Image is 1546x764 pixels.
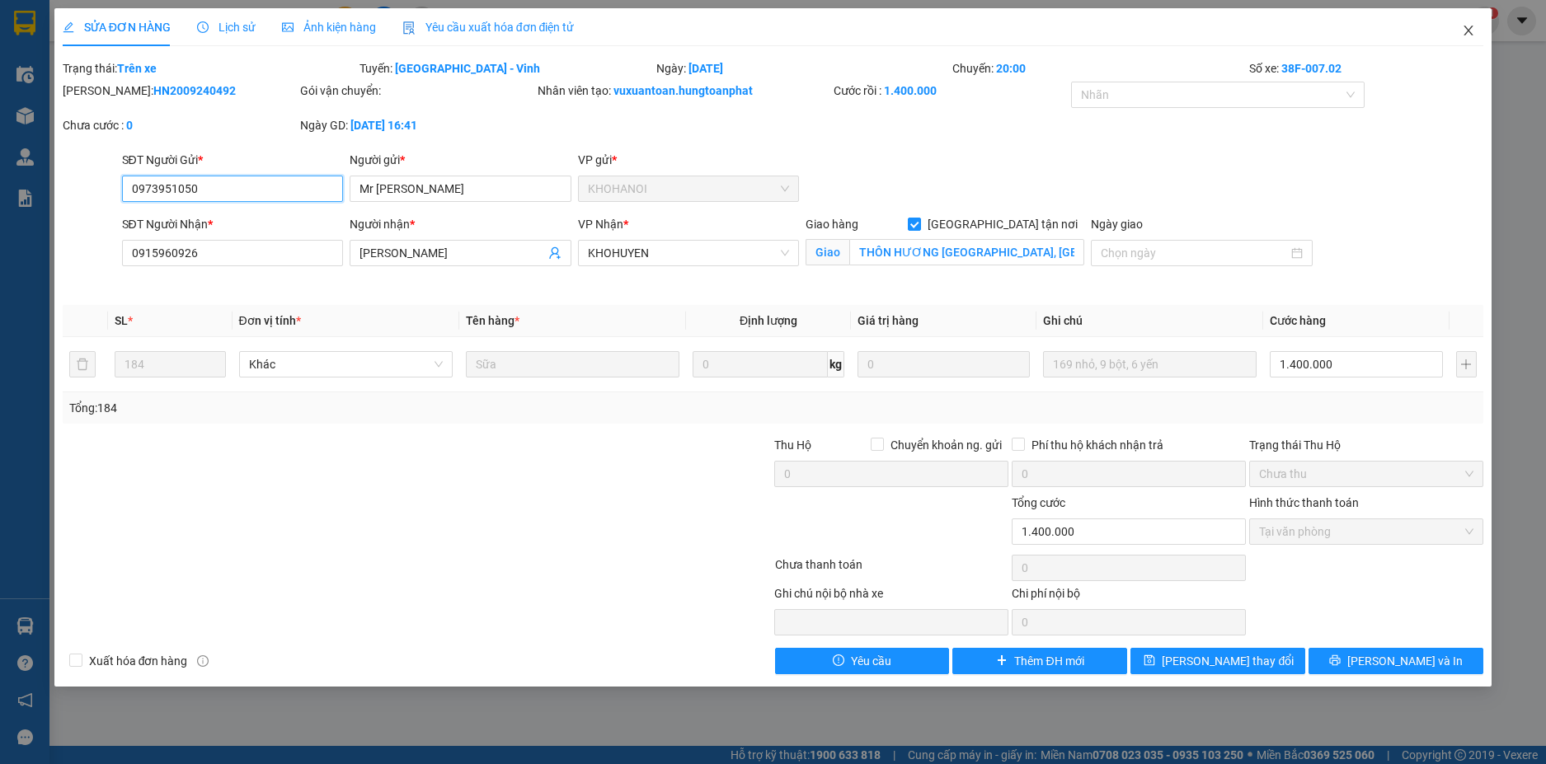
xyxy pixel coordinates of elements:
b: 20:00 [996,62,1026,75]
span: Phí thu hộ khách nhận trả [1025,436,1170,454]
div: Chi phí nội bộ [1012,584,1246,609]
button: delete [69,351,96,377]
div: Ghi chú nội bộ nhà xe [774,584,1008,609]
span: save [1144,654,1155,668]
span: Chưa thu [1259,462,1473,486]
div: Ngày GD: [300,116,534,134]
b: [GEOGRAPHIC_DATA] - Vinh [395,62,540,75]
img: icon [402,21,416,35]
span: plus [996,654,1008,668]
span: Chuyển khoản ng. gửi [884,436,1008,454]
span: clock-circle [197,21,209,33]
span: Đơn vị tính [239,314,301,327]
div: Gói vận chuyển: [300,82,534,100]
span: edit [63,21,74,33]
span: kg [828,351,844,377]
span: printer [1329,654,1341,668]
span: [GEOGRAPHIC_DATA] tận nơi [921,215,1084,233]
span: Tên hàng [466,314,519,327]
span: Khác [249,352,443,377]
span: Thêm ĐH mới [1014,652,1083,670]
span: Yêu cầu xuất hóa đơn điện tử [402,21,575,34]
span: Lịch sử [197,21,256,34]
div: Người gửi [350,151,571,169]
span: [PERSON_NAME] và In [1347,652,1463,670]
b: [DATE] [688,62,723,75]
span: Giao [806,239,849,265]
div: Số xe: [1248,59,1485,77]
span: Xuất hóa đơn hàng [82,652,195,670]
input: VD: Bàn, Ghế [466,351,679,377]
span: close [1462,24,1475,37]
span: Yêu cầu [851,652,891,670]
b: 1.400.000 [884,84,937,97]
b: HN2009240492 [153,84,236,97]
input: Giao tận nơi [849,239,1084,265]
input: Ngày giao [1101,244,1288,262]
span: Tại văn phòng [1259,519,1473,544]
b: [DATE] 16:41 [350,119,417,132]
span: [PERSON_NAME] thay đổi [1162,652,1294,670]
span: picture [282,21,294,33]
span: KHOHUYEN [588,241,790,265]
span: Cước hàng [1270,314,1326,327]
b: 0 [126,119,133,132]
div: Cước rồi : [834,82,1068,100]
div: Chưa thanh toán [773,555,1011,584]
span: Ảnh kiện hàng [282,21,376,34]
span: SL [115,314,128,327]
div: Người nhận [350,215,571,233]
div: Trạng thái: [61,59,358,77]
div: Nhân viên tạo: [538,82,831,100]
b: 38F-007.02 [1281,62,1342,75]
button: printer[PERSON_NAME] và In [1309,648,1483,674]
span: Tổng cước [1012,496,1065,509]
button: plus [1456,351,1478,377]
b: vuxuantoan.hungtoanphat [613,84,753,97]
span: Giá trị hàng [858,314,919,327]
div: Ngày: [655,59,952,77]
span: Thu Hộ [774,438,811,452]
span: Giao hàng [806,218,858,231]
th: Ghi chú [1036,305,1263,337]
div: Chuyến: [951,59,1248,77]
button: Close [1445,8,1492,54]
span: Định lượng [740,314,797,327]
label: Hình thức thanh toán [1249,496,1359,509]
div: SĐT Người Nhận [122,215,344,233]
input: Ghi Chú [1043,351,1257,377]
span: user-add [548,246,562,260]
div: Chưa cước : [63,116,297,134]
input: 0 [858,351,1030,377]
div: SĐT Người Gửi [122,151,344,169]
span: KHOHANOI [588,176,790,201]
span: VP Nhận [578,218,623,231]
div: Trạng thái Thu Hộ [1249,436,1483,454]
span: SỬA ĐƠN HÀNG [63,21,171,34]
b: Trên xe [117,62,157,75]
button: save[PERSON_NAME] thay đổi [1130,648,1305,674]
span: exclamation-circle [833,654,844,668]
button: exclamation-circleYêu cầu [775,648,950,674]
button: plusThêm ĐH mới [952,648,1127,674]
span: info-circle [197,655,209,667]
div: Tuyến: [358,59,655,77]
div: [PERSON_NAME]: [63,82,297,100]
div: VP gửi [578,151,800,169]
label: Ngày giao [1091,218,1143,231]
div: Tổng: 184 [69,399,597,417]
